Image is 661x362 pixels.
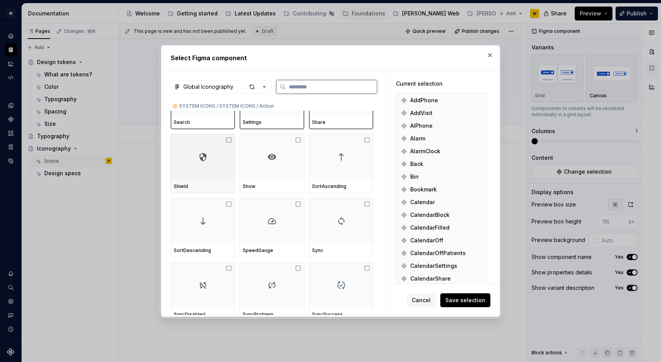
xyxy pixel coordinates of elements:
[398,183,485,196] div: Bookmark
[410,147,440,155] span: AlarmClock
[410,186,437,193] span: Bookmark
[174,247,232,254] div: SortDescending
[398,222,485,234] div: CalendarFilled
[398,234,485,247] div: CalendarOff
[410,275,451,282] span: CalendarShare
[174,311,232,318] div: SyncDisabled
[183,83,233,91] div: Global Iconography
[398,260,485,272] div: CalendarSettings
[410,122,433,130] span: AIPhone
[398,196,485,208] div: Calendar
[440,293,490,307] button: Save selection
[243,119,301,125] div: Settings
[174,119,232,125] div: Search
[410,135,425,142] span: Alarm
[312,247,370,254] div: Sync
[171,98,373,111] div: 🔆 SYSTEM ICONS / SYSTEM ICONS / Action
[398,158,485,170] div: Back
[398,145,485,157] div: AlarmClock
[398,120,485,132] div: AIPhone
[243,183,301,189] div: Show
[398,107,485,119] div: AddVisit
[312,311,370,318] div: SyncSuccess
[407,293,436,307] button: Cancel
[410,96,438,104] span: AddPhone
[398,132,485,145] div: Alarm
[445,296,485,304] span: Save selection
[410,237,443,244] span: CalendarOff
[312,183,370,189] div: SortAscending
[174,183,232,189] div: Shield
[398,272,485,285] div: CalendarShare
[243,247,301,254] div: SpeedGauge
[410,249,466,257] span: CalendarOffPatients
[412,296,431,304] span: Cancel
[410,160,423,168] span: Back
[398,209,485,221] div: CalendarBlock
[312,119,370,125] div: Share
[410,211,450,219] span: CalendarBlock
[171,53,490,63] h2: Select Figma component
[398,171,485,183] div: Bin
[410,262,457,270] span: CalendarSettings
[398,94,485,107] div: AddPhone
[410,224,450,232] span: CalendarFilled
[410,109,433,117] span: AddVisit
[398,247,485,259] div: CalendarOffPatients
[243,311,301,318] div: SyncProblem
[171,80,272,94] button: Global Iconography
[410,173,419,181] span: Bin
[396,80,487,88] div: Current selection
[410,198,435,206] span: Calendar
